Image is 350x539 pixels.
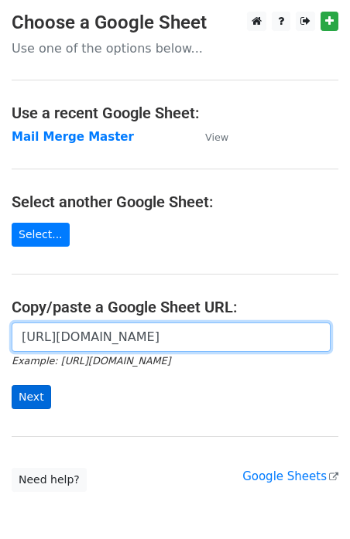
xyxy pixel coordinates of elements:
[242,469,338,483] a: Google Sheets
[12,12,338,34] h3: Choose a Google Sheet
[12,355,170,367] small: Example: [URL][DOMAIN_NAME]
[12,193,338,211] h4: Select another Google Sheet:
[12,322,331,352] input: Paste your Google Sheet URL here
[12,223,70,247] a: Select...
[12,40,338,56] p: Use one of the options below...
[12,468,87,492] a: Need help?
[12,104,338,122] h4: Use a recent Google Sheet:
[205,131,228,143] small: View
[12,298,338,316] h4: Copy/paste a Google Sheet URL:
[12,385,51,409] input: Next
[12,130,134,144] a: Mail Merge Master
[190,130,228,144] a: View
[273,465,350,539] iframe: Chat Widget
